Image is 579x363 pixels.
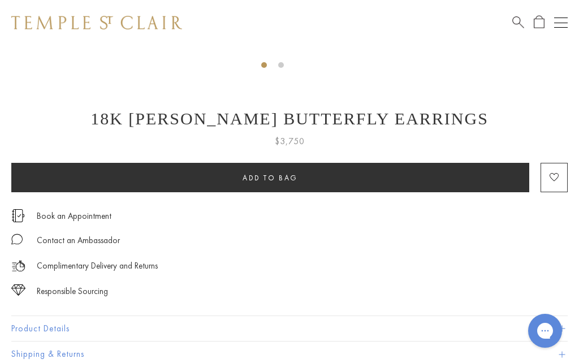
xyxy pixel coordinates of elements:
[37,284,108,299] div: Responsible Sourcing
[37,259,158,273] p: Complimentary Delivery and Returns
[554,16,568,29] button: Open navigation
[534,15,545,29] a: Open Shopping Bag
[11,316,568,342] button: Product Details
[11,234,23,245] img: MessageIcon-01_2.svg
[37,234,120,248] div: Contact an Ambassador
[11,16,182,29] img: Temple St. Clair
[37,210,111,222] a: Book an Appointment
[11,209,25,222] img: icon_appointment.svg
[11,163,529,192] button: Add to bag
[275,134,305,149] span: $3,750
[243,173,298,183] span: Add to bag
[522,310,568,352] iframe: Gorgias live chat messenger
[11,259,25,273] img: icon_delivery.svg
[11,284,25,296] img: icon_sourcing.svg
[512,15,524,29] a: Search
[11,109,568,128] h1: 18K [PERSON_NAME] Butterfly Earrings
